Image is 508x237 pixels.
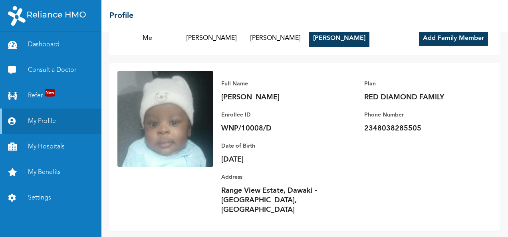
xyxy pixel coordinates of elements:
[117,30,177,47] button: Me
[245,30,305,47] button: [PERSON_NAME]
[109,10,133,22] h2: Profile
[181,30,241,47] button: [PERSON_NAME]
[221,155,333,164] p: [DATE]
[364,124,476,133] p: 2348038285505
[117,71,213,167] img: Enrollee
[364,79,476,89] p: Plan
[221,124,333,133] p: WNP/10008/D
[364,93,476,102] p: RED DIAMOND FAMILY
[221,141,333,151] p: Date of Birth
[8,6,86,26] img: RelianceHMO's Logo
[45,89,55,97] span: New
[364,110,476,120] p: Phone Number
[419,30,488,46] button: Add Family Member
[221,186,333,215] p: Range View Estate, Dawaki - [GEOGRAPHIC_DATA], [GEOGRAPHIC_DATA]
[221,79,333,89] p: Full Name
[221,93,333,102] p: [PERSON_NAME]
[221,110,333,120] p: Enrollee ID
[221,172,333,182] p: Address
[309,30,369,47] button: [PERSON_NAME]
